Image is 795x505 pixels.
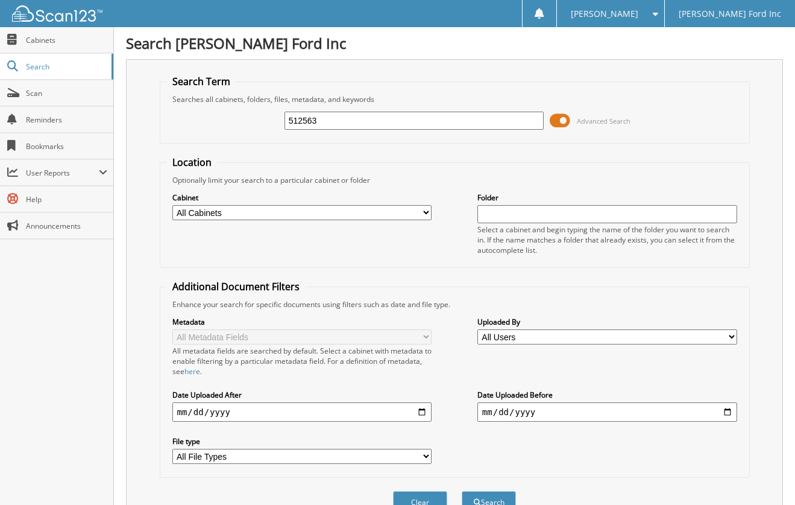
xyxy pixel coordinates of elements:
input: start [172,402,432,422]
label: Folder [477,192,737,203]
label: Uploaded By [477,317,737,327]
label: Date Uploaded After [172,390,432,400]
label: File type [172,436,432,446]
span: Reminders [26,115,107,125]
span: [PERSON_NAME] Ford Inc [679,10,781,17]
div: Select a cabinet and begin typing the name of the folder you want to search in. If the name match... [477,224,737,255]
iframe: Chat Widget [735,447,795,505]
div: Enhance your search for specific documents using filters such as date and file type. [166,299,743,310]
div: Searches all cabinets, folders, files, metadata, and keywords [166,94,743,104]
span: Help [26,194,107,205]
label: Cabinet [172,192,432,203]
span: Advanced Search [577,116,630,125]
span: User Reports [26,168,99,178]
img: scan123-logo-white.svg [12,5,102,22]
a: here [184,366,200,376]
input: end [477,402,737,422]
div: All metadata fields are searched by default. Select a cabinet with metadata to enable filtering b... [172,346,432,376]
span: Search [26,62,105,72]
label: Date Uploaded Before [477,390,737,400]
label: Metadata [172,317,432,327]
legend: Additional Document Filters [166,280,306,293]
span: [PERSON_NAME] [571,10,638,17]
legend: Search Term [166,75,236,88]
span: Cabinets [26,35,107,45]
span: Scan [26,88,107,98]
span: Bookmarks [26,141,107,151]
h1: Search [PERSON_NAME] Ford Inc [126,33,783,53]
span: Announcements [26,221,107,231]
legend: Location [166,156,218,169]
div: Optionally limit your search to a particular cabinet or folder [166,175,743,185]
